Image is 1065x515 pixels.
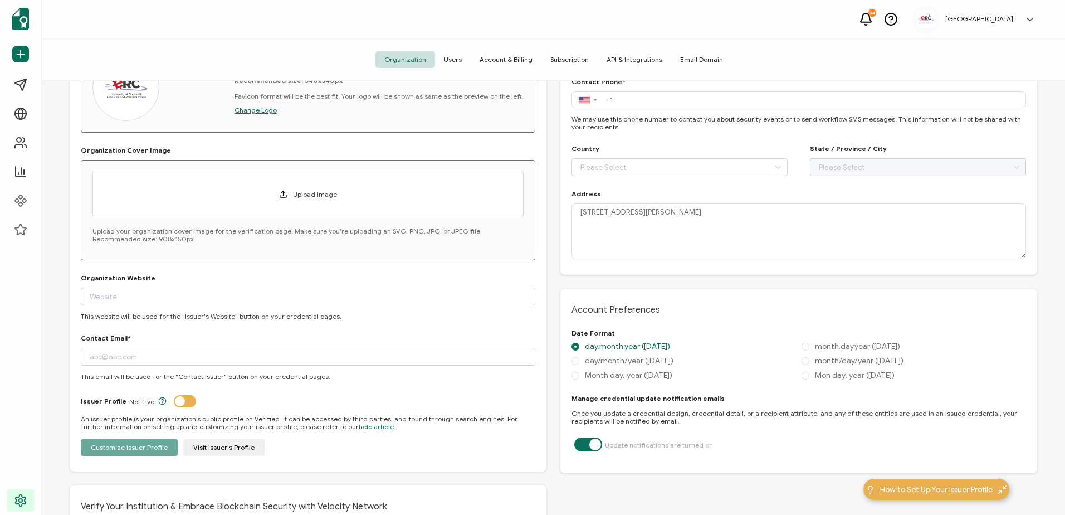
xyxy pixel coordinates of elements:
span: Email Domain [671,51,732,68]
h2: Date Format [571,329,615,337]
span: Account Preferences [571,304,1026,315]
h2: Contact Phone* [571,78,626,86]
h2: State / Province / City [810,145,887,153]
span: ▼ [593,98,598,101]
h2: Address [571,190,601,198]
span: Customize Issuer Profile [91,444,168,451]
h2: Organization Website [81,274,155,282]
input: Website [81,288,535,305]
input: 5xx [602,94,1026,106]
p: This website will be used for the "Issuer's Website" button on your credential pages. [81,313,535,320]
div: 34 [868,9,876,17]
input: Please Select [571,158,788,176]
h2: Issuer Profile [81,397,126,405]
h2: Organization Cover Image [81,147,171,154]
span: Upload Image [293,190,337,198]
iframe: Chat Widget [1009,461,1065,515]
h5: [GEOGRAPHIC_DATA] [945,15,1013,23]
p: We may use this phone number to contact you about security events or to send workflow SMS message... [571,115,1026,131]
span: Mon day, year ([DATE]) [809,371,895,380]
span: Account & Billing [471,51,541,68]
span: month.day.year ([DATE]) [809,342,900,351]
img: minimize-icon.svg [998,485,1007,494]
img: f422738f-0422-4413-8966-d729465f66c9.jpg [917,11,934,28]
button: Customize Issuer Profile [81,439,178,456]
span: Organization [375,51,435,68]
span: day.month.year ([DATE]) [579,342,670,351]
p: This email will be used for the "Contact Issuer" button on your credential pages. [81,373,535,381]
span: Month day, year ([DATE]) [579,371,672,380]
p: An issuer profile is your organization’s public profile on Verified. It can be accessed by third ... [81,415,535,431]
input: abc@abc.com [81,348,535,366]
p: Upload your organization logo. Make sure you're uploading an SVG, PNG, JPG, or JPEG file. Favicon... [235,61,524,100]
img: sertifier-logomark-colored.svg [12,8,29,30]
span: Users [435,51,471,68]
span: Update notifications are turned on [605,433,713,458]
span: API & Integrations [598,51,671,68]
p: Upload your organization cover image for the verification page. Make sure you're uploading an SVG... [92,227,524,243]
span: month/day/year ([DATE]) [809,356,903,366]
h2: Contact Email* [81,334,131,342]
p: Once you update a credential design, credential detail, or a recipient attribute, and any of thes... [571,410,1026,425]
span: Change Logo [235,106,277,114]
span: Verify Your Institution & Embrace Blockchain Security with Velocity Network [81,501,387,512]
h2: Country [571,145,599,153]
a: help article [359,422,394,431]
span: Subscription [541,51,598,68]
span: day/month/year ([DATE]) [579,356,673,366]
input: Please Select [810,158,1026,176]
span: Not Live [129,397,154,406]
h2: Manage credential update notification emails [571,395,725,402]
span: How to Set Up Your Issuer Profile [880,484,993,495]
